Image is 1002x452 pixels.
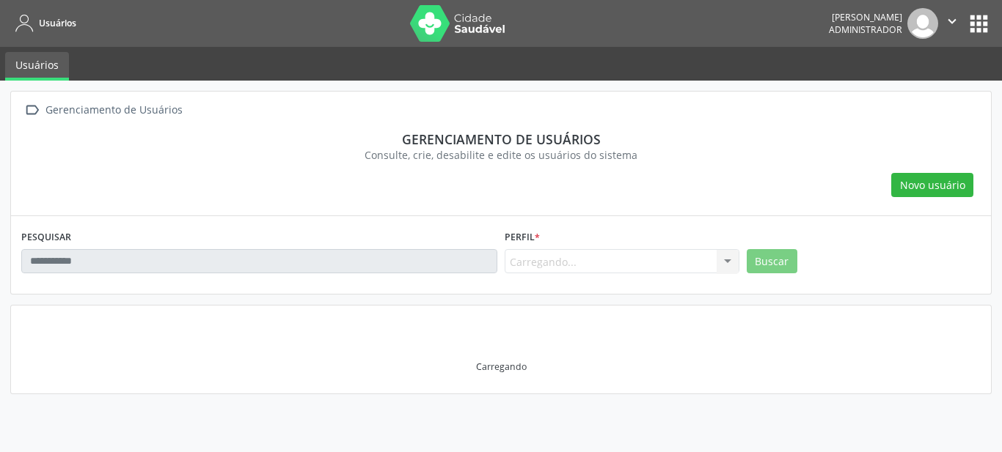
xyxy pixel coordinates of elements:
div: Gerenciamento de Usuários [43,100,185,121]
div: Carregando [476,360,527,373]
span: Novo usuário [900,177,965,193]
i:  [21,100,43,121]
button: Buscar [747,249,797,274]
i:  [944,13,960,29]
a:  Gerenciamento de Usuários [21,100,185,121]
a: Usuários [5,52,69,81]
div: [PERSON_NAME] [829,11,902,23]
button:  [938,8,966,39]
label: Perfil [505,226,540,249]
div: Gerenciamento de usuários [32,131,970,147]
button: Novo usuário [891,173,973,198]
button: apps [966,11,992,37]
span: Administrador [829,23,902,36]
div: Consulte, crie, desabilite e edite os usuários do sistema [32,147,970,163]
a: Usuários [10,11,76,35]
label: PESQUISAR [21,226,71,249]
img: img [907,8,938,39]
span: Usuários [39,17,76,29]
